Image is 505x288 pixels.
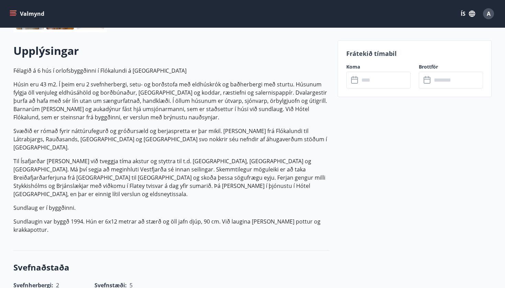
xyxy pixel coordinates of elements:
p: Frátekið tímabil [346,49,483,58]
p: Til Ísafjarðar [PERSON_NAME] við tveggja tíma akstur og styttra til t.d. [GEOGRAPHIC_DATA], [GEOG... [13,157,329,198]
label: Koma [346,63,411,70]
p: Félagið á 6 hús í orlofsbyggðinni í Flókalundi á [GEOGRAPHIC_DATA] [13,67,329,75]
p: Húsin eru 43 m2. Í þeim eru 2 svefnherbergi, setu- og borðstofa með eldhúskrók og baðherbergi með... [13,80,329,121]
p: Sundlaug er í byggðinni. [13,204,329,212]
label: Brottför [419,63,483,70]
button: A [480,5,497,22]
h3: Svefnaðstaða [13,262,329,273]
span: A [487,10,491,17]
h2: Upplýsingar [13,43,329,58]
button: menu [8,8,47,20]
p: Sundlaugin var byggð 1994. Hún er 6x12 metrar að stærð og öll jafn djúp, 90 cm. Við laugina [PERS... [13,217,329,234]
button: ÍS [457,8,479,20]
p: Svæðið er rómað fyrir náttúrufegurð og gróðursæld og berjaspretta er þar mikil. [PERSON_NAME] frá... [13,127,329,152]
